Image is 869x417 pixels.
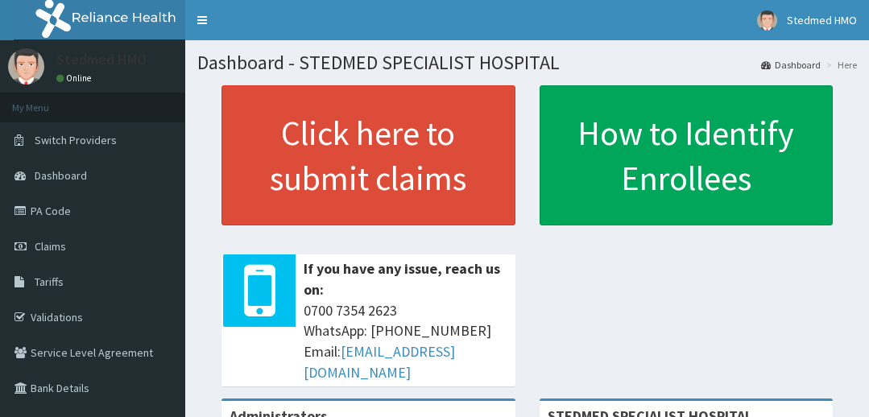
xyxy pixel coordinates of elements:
span: Switch Providers [35,133,117,147]
img: User Image [8,48,44,85]
span: 0700 7354 2623 WhatsApp: [PHONE_NUMBER] Email: [304,300,507,383]
a: Click here to submit claims [221,85,515,225]
li: Here [822,58,857,72]
p: Stedmed HMO [56,52,147,67]
h1: Dashboard - STEDMED SPECIALIST HOSPITAL [197,52,857,73]
a: Dashboard [761,58,821,72]
a: [EMAIL_ADDRESS][DOMAIN_NAME] [304,342,455,382]
a: Online [56,72,95,84]
span: Stedmed HMO [787,13,857,27]
span: Claims [35,239,66,254]
img: User Image [757,10,777,31]
b: If you have any issue, reach us on: [304,259,500,299]
a: How to Identify Enrollees [540,85,834,225]
span: Dashboard [35,168,87,183]
span: Tariffs [35,275,64,289]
